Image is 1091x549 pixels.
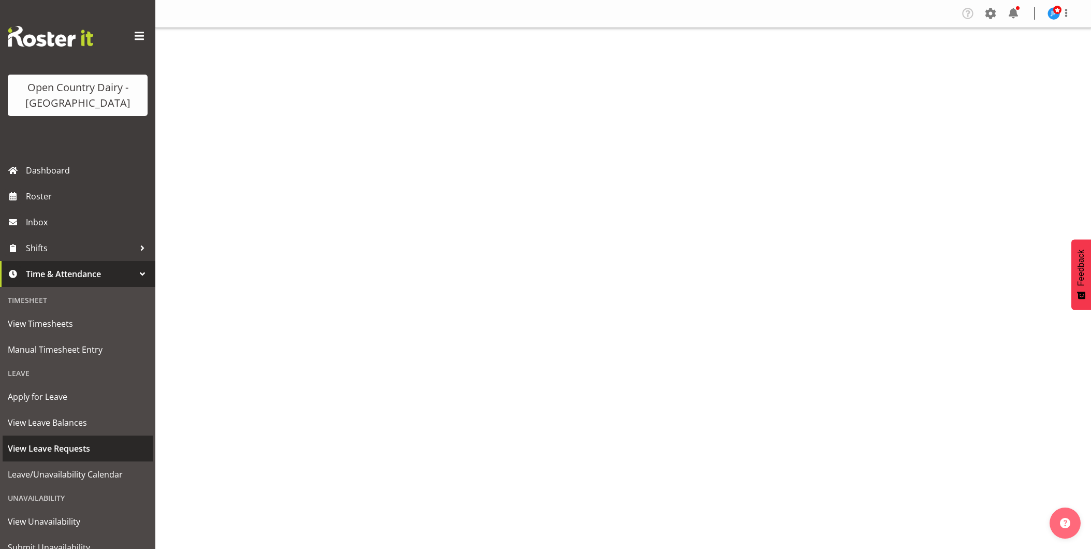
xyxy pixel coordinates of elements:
[26,214,150,230] span: Inbox
[8,441,148,456] span: View Leave Requests
[1060,518,1070,528] img: help-xxl-2.png
[3,487,153,509] div: Unavailability
[1071,239,1091,310] button: Feedback - Show survey
[3,311,153,337] a: View Timesheets
[26,163,150,178] span: Dashboard
[1048,7,1060,20] img: jason-porter10044.jpg
[3,410,153,436] a: View Leave Balances
[3,384,153,410] a: Apply for Leave
[8,389,148,404] span: Apply for Leave
[3,461,153,487] a: Leave/Unavailability Calendar
[8,26,93,47] img: Rosterit website logo
[26,189,150,204] span: Roster
[26,266,135,282] span: Time & Attendance
[3,337,153,363] a: Manual Timesheet Entry
[3,436,153,461] a: View Leave Requests
[3,363,153,384] div: Leave
[8,316,148,331] span: View Timesheets
[8,514,148,529] span: View Unavailability
[26,240,135,256] span: Shifts
[8,342,148,357] span: Manual Timesheet Entry
[8,467,148,482] span: Leave/Unavailability Calendar
[3,290,153,311] div: Timesheet
[18,80,137,111] div: Open Country Dairy - [GEOGRAPHIC_DATA]
[3,509,153,534] a: View Unavailability
[1077,250,1086,286] span: Feedback
[8,415,148,430] span: View Leave Balances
